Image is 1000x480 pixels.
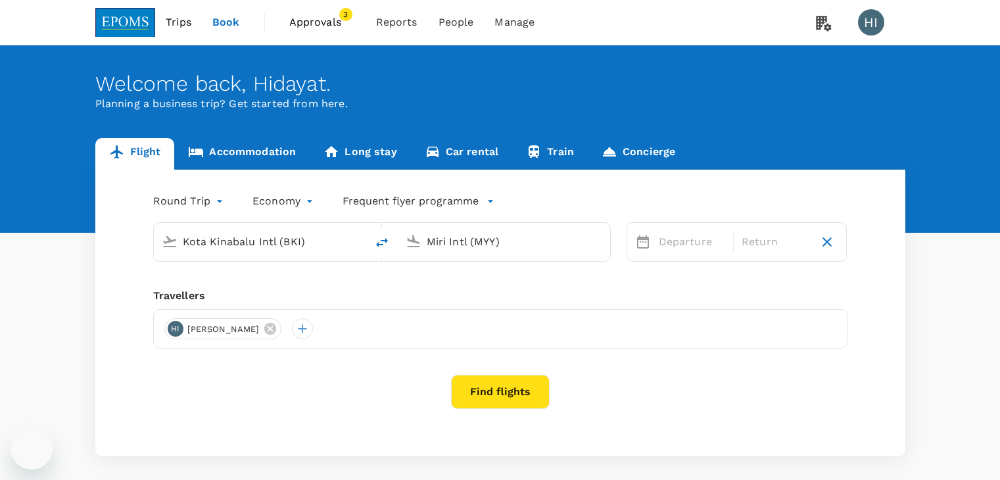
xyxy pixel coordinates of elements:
[310,138,410,170] a: Long stay
[339,8,352,21] span: 3
[212,14,240,30] span: Book
[179,323,268,336] span: [PERSON_NAME]
[451,375,550,409] button: Find flights
[11,427,53,469] iframe: Button to launch messaging window
[183,231,339,252] input: Depart from
[376,14,417,30] span: Reports
[168,321,183,337] div: HI
[411,138,513,170] a: Car rental
[494,14,535,30] span: Manage
[601,240,604,243] button: Open
[343,193,479,209] p: Frequent flyer programme
[95,138,175,170] a: Flight
[742,234,808,250] p: Return
[427,231,583,252] input: Going to
[343,193,494,209] button: Frequent flyer programme
[95,96,905,112] p: Planning a business trip? Get started from here.
[357,240,360,243] button: Open
[95,72,905,96] div: Welcome back , Hidayat .
[588,138,689,170] a: Concierge
[166,14,191,30] span: Trips
[95,8,156,37] img: EPOMS SDN BHD
[153,191,227,212] div: Round Trip
[858,9,884,36] div: HI
[366,227,398,258] button: delete
[439,14,474,30] span: People
[659,234,725,250] p: Departure
[164,318,282,339] div: HI[PERSON_NAME]
[252,191,316,212] div: Economy
[289,14,355,30] span: Approvals
[174,138,310,170] a: Accommodation
[512,138,588,170] a: Train
[153,288,847,304] div: Travellers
